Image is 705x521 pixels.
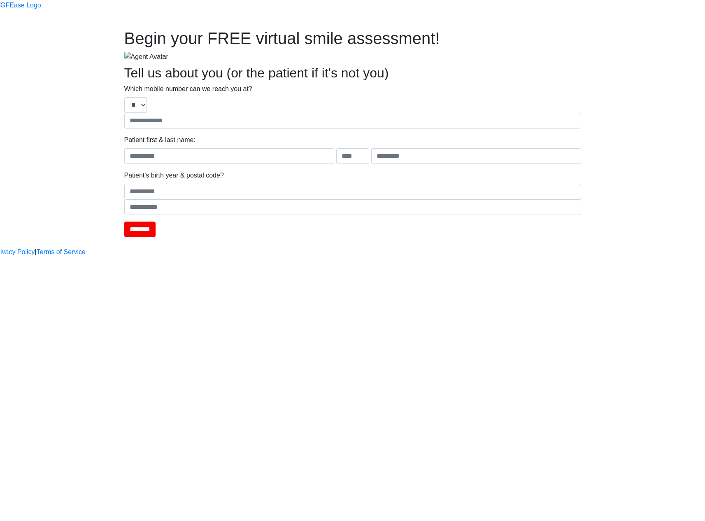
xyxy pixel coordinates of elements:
h1: Begin your FREE virtual smile assessment! [124,28,581,48]
label: Patient's birth year & postal code? [124,171,224,180]
a: | [35,247,37,257]
label: Which mobile number can we reach you at? [124,84,252,94]
img: Agent Avatar [124,52,168,62]
a: Terms of Service [37,247,86,257]
h2: Tell us about you (or the patient if it's not you) [124,65,581,81]
label: Patient first & last name: [124,135,195,145]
